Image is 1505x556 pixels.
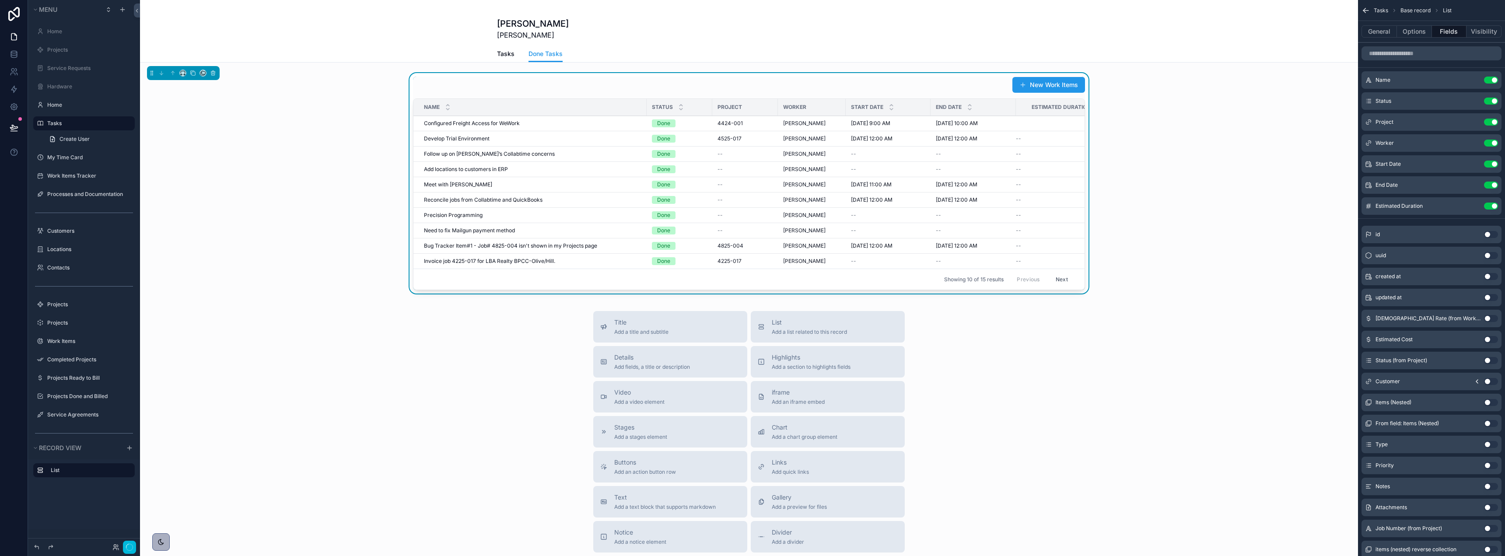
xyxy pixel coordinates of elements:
button: Visibility [1466,25,1501,38]
span: Status [1375,98,1391,105]
label: List [51,467,128,474]
span: Name [424,104,440,111]
a: [PERSON_NAME] [783,258,826,265]
a: [DATE] 12:00 AM [936,135,1011,142]
label: Processes and Documentation [47,191,129,198]
a: Done [652,196,707,204]
span: [DEMOGRAPHIC_DATA] Rate (from Worker) [1375,315,1480,322]
span: -- [936,258,941,265]
span: Items (Nested) [1375,399,1411,406]
a: -- [851,227,925,234]
span: created at [1375,273,1401,280]
a: [DATE] 12:00 AM [936,196,1011,203]
button: DividerAdd a divider [751,521,905,553]
button: Fields [1432,25,1467,38]
a: Done [652,150,707,158]
span: -- [1016,135,1021,142]
label: Customers [47,227,129,234]
a: [PERSON_NAME] [783,227,826,234]
span: Invoice job 4225-017 for LBA Realty BPCC-Olive/Hill. [424,258,555,265]
a: [PERSON_NAME] [783,150,840,157]
span: Follow up on [PERSON_NAME]’s Collabtime concerns [424,150,555,157]
a: -- [936,227,1011,234]
span: 4424-001 [717,120,743,127]
a: Done Tasks [528,46,563,63]
span: Notice [614,528,666,537]
a: Need to fix Mailgun payment method [424,227,641,234]
a: [PERSON_NAME] [783,120,840,127]
a: 4525-017 [717,135,773,142]
div: Done [657,257,670,265]
a: Done [652,257,707,265]
a: Home [47,28,129,35]
span: Highlights [772,353,850,362]
a: [PERSON_NAME] [783,242,826,249]
label: Service Agreements [47,411,129,418]
span: -- [1016,258,1021,265]
div: Done [657,211,670,219]
span: -- [851,258,856,265]
a: [DATE] 12:00 AM [851,196,925,203]
span: List [1443,7,1452,14]
span: Project [717,104,742,111]
a: Service Requests [47,65,129,72]
label: Home [47,101,129,108]
a: 1 [1016,120,1096,127]
span: -- [1016,212,1021,219]
span: Add quick links [772,469,809,476]
a: -- [936,212,1011,219]
span: Record view [39,444,81,451]
a: Work Items Tracker [47,172,129,179]
span: Divider [772,528,804,537]
a: [PERSON_NAME] [783,181,826,188]
a: -- [1016,196,1096,203]
span: Add fields, a title or description [614,364,690,371]
a: 4525-017 [717,135,742,142]
span: End Date [936,104,962,111]
span: Add an action button row [614,469,676,476]
span: Tasks [497,49,514,58]
span: -- [1016,227,1021,234]
span: Estimated Duration [1032,104,1091,111]
a: Hardware [47,83,129,90]
span: Job Number (from Project) [1375,525,1442,532]
span: [PERSON_NAME] [783,150,826,157]
div: Done [657,181,670,189]
a: -- [1016,181,1096,188]
span: Details [614,353,690,362]
span: From field: Items (Nested) [1375,420,1439,427]
button: General [1361,25,1397,38]
span: -- [936,150,941,157]
div: Done [657,165,670,173]
span: List [772,318,847,327]
a: [PERSON_NAME] [783,181,840,188]
span: Estimated Duration [1375,203,1423,210]
a: [PERSON_NAME] [783,135,826,142]
a: Follow up on [PERSON_NAME]’s Collabtime concerns [424,150,641,157]
button: HighlightsAdd a section to highlights fields [751,346,905,378]
span: Tasks [1374,7,1388,14]
span: -- [717,227,723,234]
span: [DATE] 12:00 AM [851,135,892,142]
a: -- [936,166,1011,173]
span: -- [851,150,856,157]
span: Add a section to highlights fields [772,364,850,371]
label: Locations [47,246,129,253]
button: ChartAdd a chart group element [751,416,905,448]
span: Meet with [PERSON_NAME] [424,181,492,188]
span: Name [1375,77,1390,84]
span: [PERSON_NAME] [783,196,826,203]
a: Reconcile jobs from Collabtime and QuickBooks [424,196,641,203]
span: [DATE] 12:00 AM [936,181,977,188]
a: [PERSON_NAME] [783,227,840,234]
a: -- [1016,242,1096,249]
span: 4825-004 [717,242,743,249]
span: -- [851,212,856,219]
span: [DATE] 12:00 AM [851,196,892,203]
a: Meet with [PERSON_NAME] [424,181,641,188]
